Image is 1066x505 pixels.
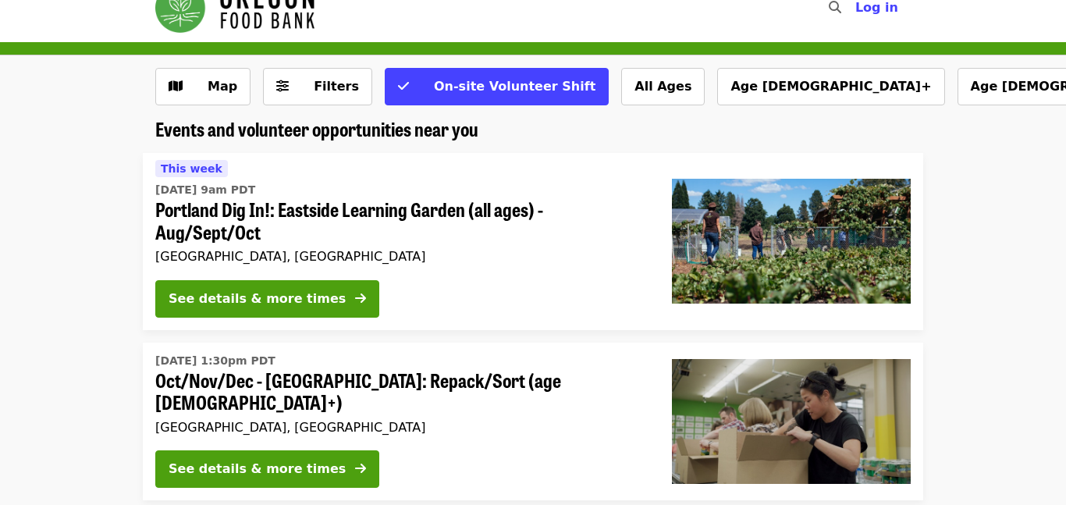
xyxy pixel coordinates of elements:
[169,460,346,478] div: See details & more times
[355,291,366,306] i: arrow-right icon
[385,68,609,105] button: On-site Volunteer Shift
[672,179,911,304] img: Portland Dig In!: Eastside Learning Garden (all ages) - Aug/Sept/Oct organized by Oregon Food Bank
[263,68,372,105] button: Filters (0 selected)
[155,280,379,318] button: See details & more times
[169,79,183,94] i: map icon
[155,420,647,435] div: [GEOGRAPHIC_DATA], [GEOGRAPHIC_DATA]
[155,450,379,488] button: See details & more times
[155,249,647,264] div: [GEOGRAPHIC_DATA], [GEOGRAPHIC_DATA]
[398,79,409,94] i: check icon
[143,153,923,330] a: See details for "Portland Dig In!: Eastside Learning Garden (all ages) - Aug/Sept/Oct"
[434,79,595,94] span: On-site Volunteer Shift
[155,198,647,244] span: Portland Dig In!: Eastside Learning Garden (all ages) - Aug/Sept/Oct
[155,369,647,414] span: Oct/Nov/Dec - [GEOGRAPHIC_DATA]: Repack/Sort (age [DEMOGRAPHIC_DATA]+)
[143,343,923,501] a: See details for "Oct/Nov/Dec - Portland: Repack/Sort (age 8+)"
[621,68,705,105] button: All Ages
[161,162,222,175] span: This week
[155,182,255,198] time: [DATE] 9am PDT
[208,79,237,94] span: Map
[155,115,478,142] span: Events and volunteer opportunities near you
[276,79,289,94] i: sliders-h icon
[717,68,944,105] button: Age [DEMOGRAPHIC_DATA]+
[155,353,275,369] time: [DATE] 1:30pm PDT
[155,68,251,105] button: Show map view
[314,79,359,94] span: Filters
[355,461,366,476] i: arrow-right icon
[672,359,911,484] img: Oct/Nov/Dec - Portland: Repack/Sort (age 8+) organized by Oregon Food Bank
[169,290,346,308] div: See details & more times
